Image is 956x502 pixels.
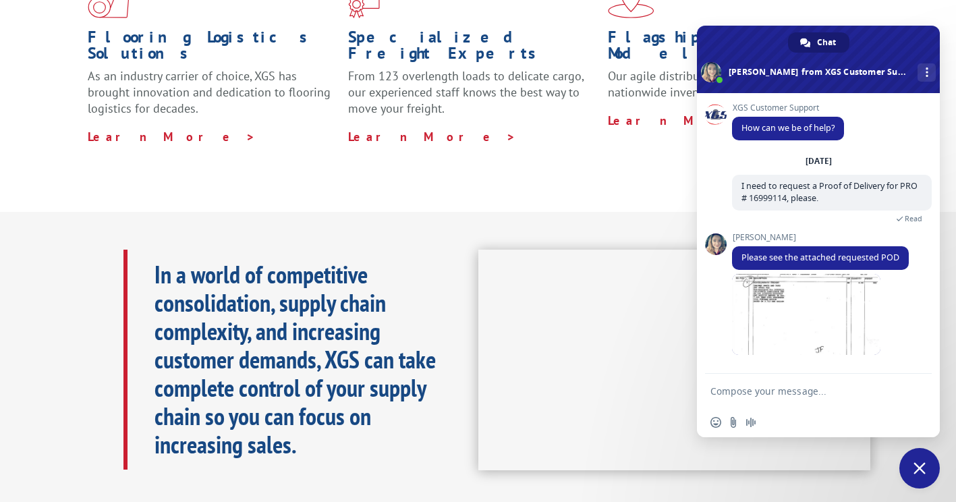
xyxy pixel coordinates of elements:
h1: Flagship Distribution Model [608,29,858,68]
span: Insert an emoji [710,417,721,428]
h1: Flooring Logistics Solutions [88,29,338,68]
p: From 123 overlength loads to delicate cargo, our experienced staff knows the best way to move you... [348,68,598,128]
span: I need to request a Proof of Delivery for PRO # 16999114, please. [741,180,918,204]
span: Please see the attached requested POD [741,252,899,263]
b: In a world of competitive consolidation, supply chain complexity, and increasing customer demands... [154,258,436,460]
h1: Specialized Freight Experts [348,29,598,68]
span: XGS Customer Support [732,103,844,113]
span: Our agile distribution network gives you nationwide inventory management on demand. [608,68,856,100]
iframe: XGS Logistics Solutions [478,250,871,470]
span: As an industry carrier of choice, XGS has brought innovation and dedication to flooring logistics... [88,68,331,116]
div: [DATE] [806,157,832,165]
div: Close chat [899,448,940,489]
a: Learn More > [608,113,776,128]
span: Audio message [746,417,756,428]
div: Chat [788,32,849,53]
textarea: Compose your message... [710,385,897,397]
span: Read [905,214,922,223]
span: Send a file [728,417,739,428]
div: More channels [918,63,936,82]
a: Learn More > [348,129,516,144]
a: Learn More > [88,129,256,144]
span: [PERSON_NAME] [732,233,909,242]
span: How can we be of help? [741,122,835,134]
span: Chat [817,32,836,53]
